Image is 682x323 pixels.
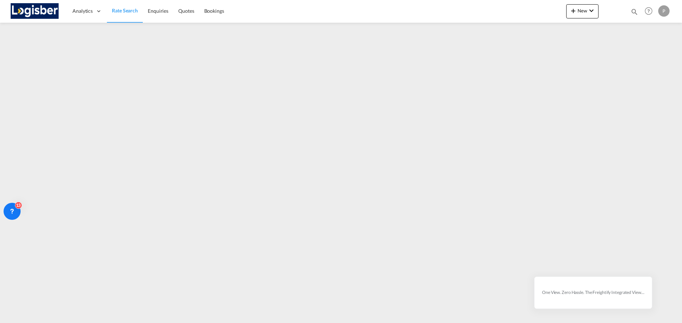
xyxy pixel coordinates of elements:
[569,8,596,13] span: New
[178,8,194,14] span: Quotes
[112,7,138,13] span: Rate Search
[72,7,93,15] span: Analytics
[643,5,655,17] span: Help
[643,5,658,18] div: Help
[569,6,578,15] md-icon: icon-plus 400-fg
[148,8,168,14] span: Enquiries
[566,4,599,18] button: icon-plus 400-fgNewicon-chevron-down
[658,5,670,17] div: P
[204,8,224,14] span: Bookings
[630,8,638,16] md-icon: icon-magnify
[11,3,59,19] img: d7a75e507efd11eebffa5922d020a472.png
[630,8,638,18] div: icon-magnify
[587,6,596,15] md-icon: icon-chevron-down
